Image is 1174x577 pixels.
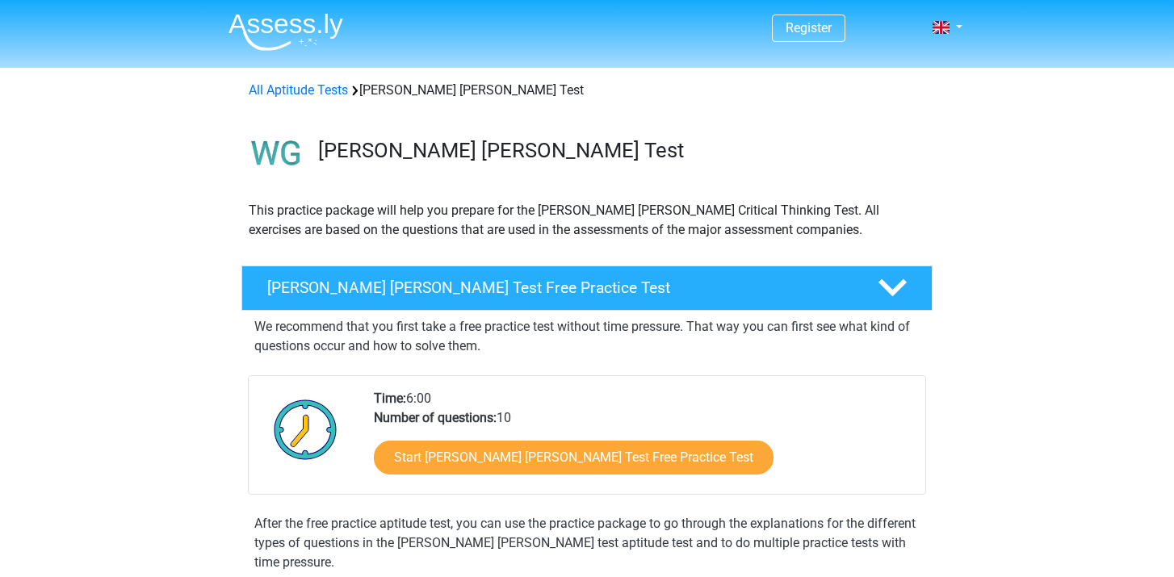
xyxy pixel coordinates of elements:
[374,391,406,406] b: Time:
[248,514,926,572] div: After the free practice aptitude test, you can use the practice package to go through the explana...
[249,82,348,98] a: All Aptitude Tests
[362,389,925,494] div: 6:00 10
[786,20,832,36] a: Register
[374,410,497,425] b: Number of questions:
[374,441,774,475] a: Start [PERSON_NAME] [PERSON_NAME] Test Free Practice Test
[235,266,939,311] a: [PERSON_NAME] [PERSON_NAME] Test Free Practice Test
[249,201,925,240] p: This practice package will help you prepare for the [PERSON_NAME] [PERSON_NAME] Critical Thinking...
[242,81,932,100] div: [PERSON_NAME] [PERSON_NAME] Test
[318,138,920,163] h3: [PERSON_NAME] [PERSON_NAME] Test
[267,278,852,297] h4: [PERSON_NAME] [PERSON_NAME] Test Free Practice Test
[254,317,920,356] p: We recommend that you first take a free practice test without time pressure. That way you can fir...
[265,389,346,470] img: Clock
[242,119,311,188] img: watson glaser test
[229,13,343,51] img: Assessly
